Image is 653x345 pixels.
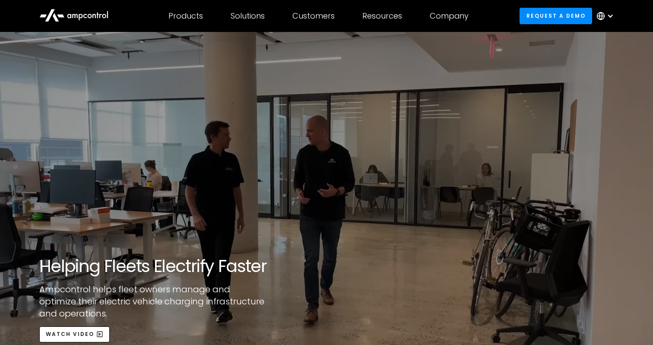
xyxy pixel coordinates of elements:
div: Company [430,11,469,21]
div: Solutions [231,11,265,21]
div: Customers [292,11,335,21]
div: Products [168,11,203,21]
a: Request a demo [520,8,592,24]
div: Resources [362,11,402,21]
